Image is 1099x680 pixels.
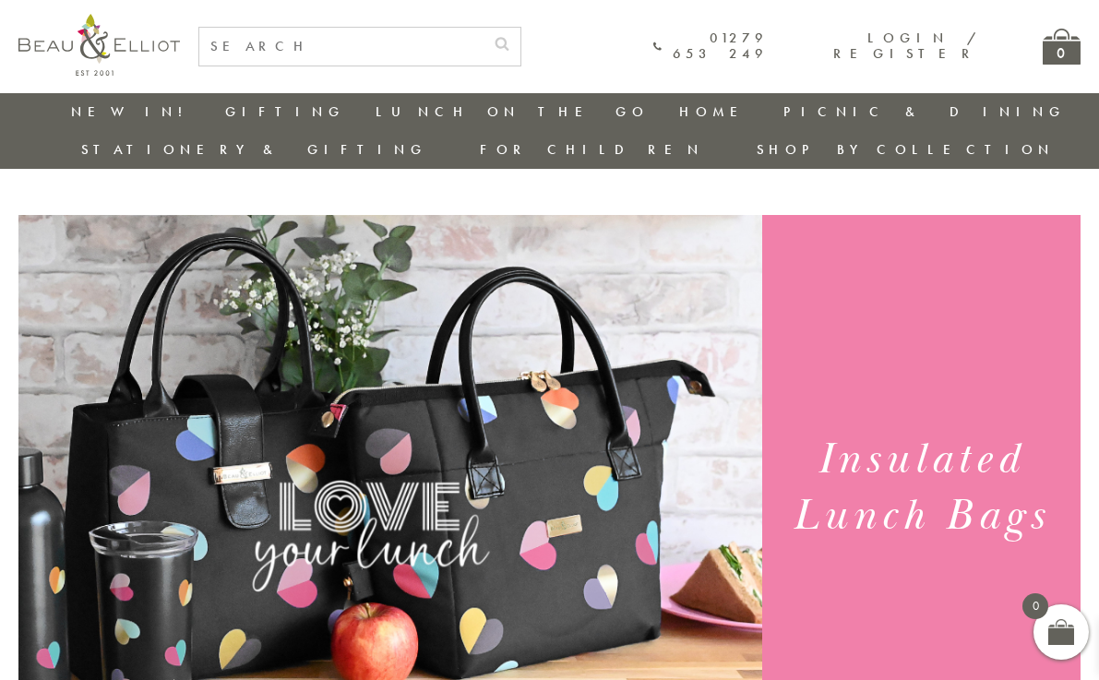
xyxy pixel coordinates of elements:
[778,432,1065,544] h1: Insulated Lunch Bags
[71,102,195,121] a: New in!
[18,14,180,76] img: logo
[783,102,1066,121] a: Picnic & Dining
[679,102,753,121] a: Home
[833,29,978,63] a: Login / Register
[757,140,1055,159] a: Shop by collection
[225,102,345,121] a: Gifting
[653,30,767,63] a: 01279 653 249
[480,140,704,159] a: For Children
[81,140,427,159] a: Stationery & Gifting
[1043,29,1081,65] a: 0
[199,28,484,66] input: SEARCH
[1022,593,1048,619] span: 0
[376,102,649,121] a: Lunch On The Go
